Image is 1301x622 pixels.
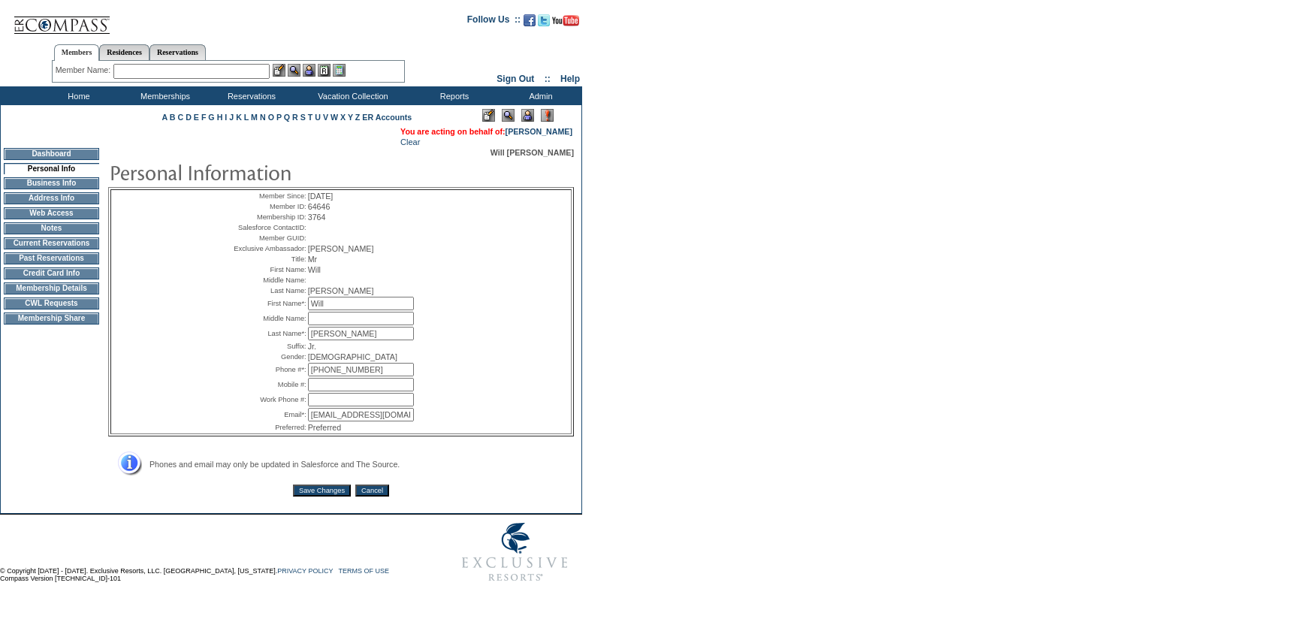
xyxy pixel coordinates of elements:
[552,19,579,28] a: Subscribe to our YouTube Channel
[273,64,285,77] img: b_edit.gif
[482,109,495,122] img: Edit Mode
[339,567,390,575] a: TERMS OF USE
[4,282,99,294] td: Membership Details
[293,86,409,105] td: Vacation Collection
[491,148,574,157] span: Will [PERSON_NAME]
[4,148,99,160] td: Dashboard
[149,44,206,60] a: Reservations
[308,265,321,274] span: Will
[331,113,338,122] a: W
[99,44,149,60] a: Residences
[229,113,234,122] a: J
[170,113,176,122] a: B
[4,207,99,219] td: Web Access
[497,74,534,84] a: Sign Out
[340,113,346,122] a: X
[560,74,580,84] a: Help
[4,192,99,204] td: Address Info
[348,113,353,122] a: Y
[318,64,331,77] img: Reservations
[4,222,99,234] td: Notes
[308,202,331,211] span: 64646
[521,109,534,122] img: Impersonate
[201,113,207,122] a: F
[4,267,99,279] td: Credit Card Info
[236,113,242,122] a: K
[230,342,306,351] td: Suffix:
[506,127,572,136] a: [PERSON_NAME]
[315,113,321,122] a: U
[217,113,223,122] a: H
[333,64,346,77] img: b_calculator.gif
[308,244,374,253] span: [PERSON_NAME]
[13,4,110,35] img: Compass Home
[34,86,120,105] td: Home
[308,213,326,222] span: 3764
[308,342,316,351] span: Jr.
[194,113,199,122] a: E
[230,393,306,406] td: Work Phone #:
[260,113,266,122] a: N
[4,297,99,309] td: CWL Requests
[308,286,374,295] span: [PERSON_NAME]
[552,15,579,26] img: Subscribe to our YouTube Channel
[120,86,207,105] td: Memberships
[186,113,192,122] a: D
[230,276,306,285] td: Middle Name:
[467,13,521,31] td: Follow Us ::
[355,113,361,122] a: Z
[323,113,328,122] a: V
[362,113,412,122] a: ER Accounts
[4,237,99,249] td: Current Reservations
[308,113,313,122] a: T
[4,252,99,264] td: Past Reservations
[541,109,554,122] img: Log Concern/Member Elevation
[355,485,389,497] input: Cancel
[4,163,99,174] td: Personal Info
[54,44,100,61] a: Members
[409,86,496,105] td: Reports
[400,137,420,146] a: Clear
[230,312,306,325] td: Middle Name:
[308,255,317,264] span: Mr
[276,113,282,122] a: P
[284,113,290,122] a: Q
[230,192,306,201] td: Member Since:
[502,109,515,122] img: View Mode
[277,567,333,575] a: PRIVACY POLICY
[177,113,183,122] a: C
[162,113,168,122] a: A
[4,177,99,189] td: Business Info
[225,113,227,122] a: I
[251,113,258,122] a: M
[303,64,315,77] img: Impersonate
[524,14,536,26] img: Become our fan on Facebook
[308,352,397,361] span: [DEMOGRAPHIC_DATA]
[308,423,341,432] span: Preferred
[292,113,298,122] a: R
[524,19,536,28] a: Become our fan on Facebook
[109,157,409,187] img: pgTtlPersonalInfo.gif
[108,451,142,476] img: Address Info
[149,460,400,469] span: Phones and email may only be updated in Salesforce and The Source.
[230,255,306,264] td: Title:
[230,265,306,274] td: First Name:
[496,86,582,105] td: Admin
[208,113,214,122] a: G
[230,327,306,340] td: Last Name*:
[268,113,274,122] a: O
[230,423,306,432] td: Preferred:
[230,297,306,310] td: First Name*:
[538,19,550,28] a: Follow us on Twitter
[244,113,249,122] a: L
[300,113,306,122] a: S
[230,234,306,243] td: Member GUID:
[56,64,113,77] div: Member Name:
[230,408,306,421] td: Email*:
[288,64,300,77] img: View
[308,192,334,201] span: [DATE]
[230,202,306,211] td: Member ID:
[207,86,293,105] td: Reservations
[538,14,550,26] img: Follow us on Twitter
[230,286,306,295] td: Last Name:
